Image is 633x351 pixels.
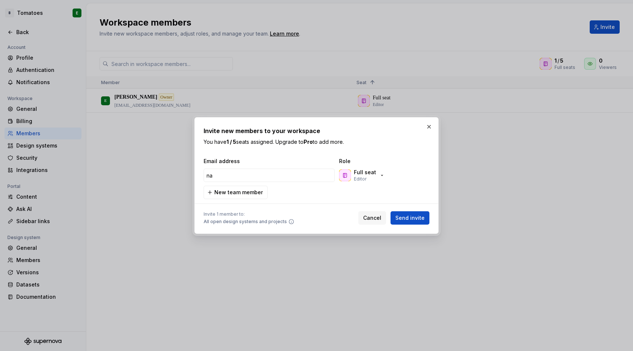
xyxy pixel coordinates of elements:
[204,126,429,135] h2: Invite new members to your workspace
[304,139,313,145] b: Pro
[204,158,336,165] span: Email address
[354,176,366,182] p: Editor
[204,186,268,199] button: New team member
[354,169,376,176] p: Full seat
[363,214,381,222] span: Cancel
[204,211,294,217] span: Invite 1 member to:
[214,189,263,196] span: New team member
[204,219,287,225] span: All open design systems and projects
[204,138,429,146] p: You have seats assigned. Upgrade to to add more.
[395,214,425,222] span: Send invite
[227,139,236,145] b: 1 / 5
[391,211,429,225] button: Send invite
[339,158,413,165] span: Role
[358,211,386,225] button: Cancel
[338,168,388,183] button: Full seatEditor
